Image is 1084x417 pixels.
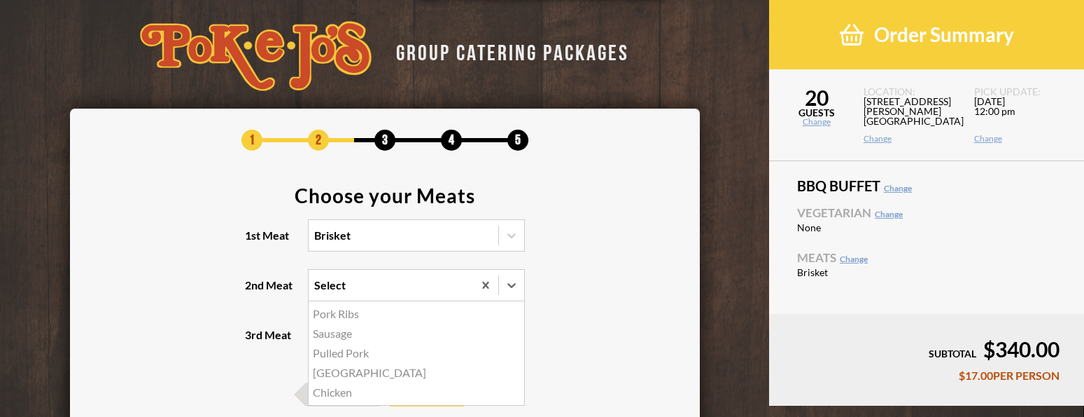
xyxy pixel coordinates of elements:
span: Order Summary [874,22,1014,47]
label: 2nd Meat [245,269,525,301]
span: 5 [507,130,528,151]
span: SUBTOTAL [929,348,976,360]
a: Change [974,135,1067,143]
a: Change [864,135,957,143]
a: Change [884,183,912,193]
span: BBQ Buffet [797,179,1056,193]
label: 1st Meat [245,219,525,252]
div: Pork Ribs [309,304,524,324]
span: 4 [441,130,462,151]
div: [GEOGRAPHIC_DATA] [309,363,524,383]
li: None [797,222,1056,234]
div: Brisket [314,230,351,241]
a: Change [875,209,903,219]
img: shopping-basket-3cad201a.png [840,22,864,47]
span: Last [307,383,380,406]
span: 20 [769,87,864,108]
div: Choose your Meats [295,186,475,205]
span: Meats [797,252,1056,264]
span: [DATE] 12:00 pm [974,97,1067,135]
div: $17.00 PER PERSON [794,370,1060,381]
span: Brisket [797,268,920,278]
div: Chicken [309,383,524,402]
span: [STREET_ADDRESS][PERSON_NAME] [GEOGRAPHIC_DATA] [864,97,957,135]
div: Sausage [309,324,524,343]
div: GROUP CATERING PACKAGES [386,36,629,64]
span: 1 [241,130,262,151]
span: 3 [374,130,395,151]
span: GUESTS [769,108,864,118]
span: Vegetarian [797,207,1056,219]
label: 3rd Meat [245,319,525,351]
div: $340.00 [794,339,1060,360]
div: Pulled Pork [309,343,524,363]
span: LOCATION: [864,87,957,97]
a: Change [769,118,864,126]
div: Select [314,280,346,291]
a: Change [840,254,868,264]
img: logo-34603ddf.svg [140,21,372,91]
span: PICK UP DATE: [974,87,1067,97]
span: 2 [308,130,329,151]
